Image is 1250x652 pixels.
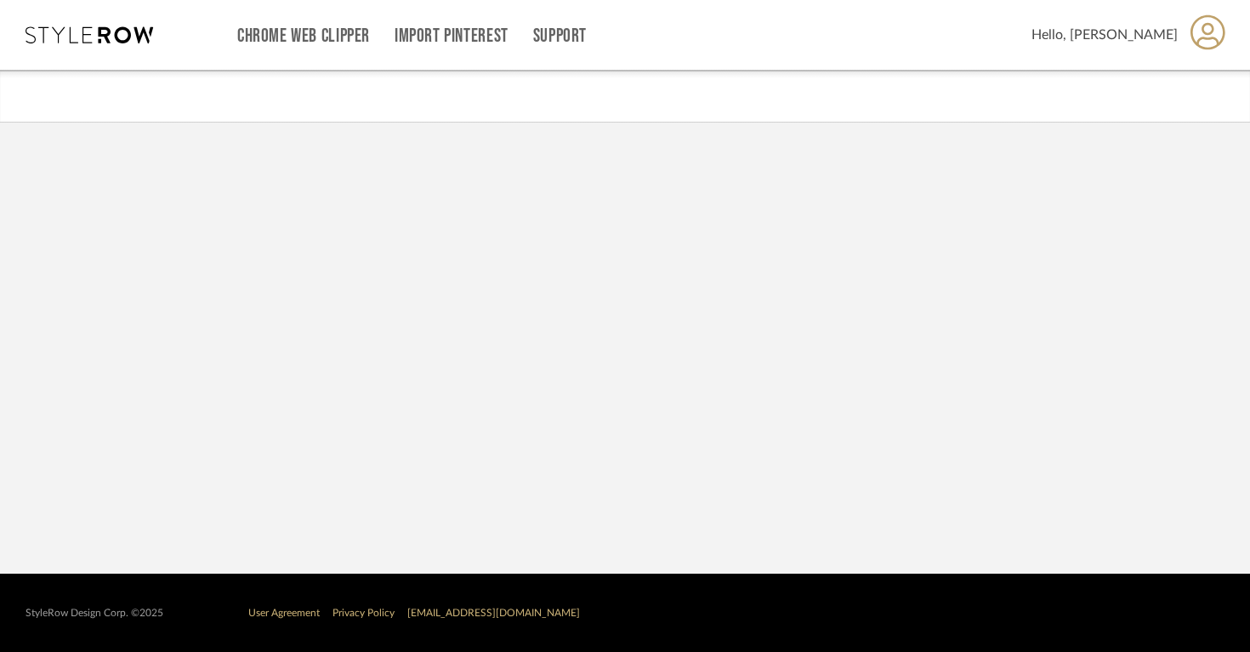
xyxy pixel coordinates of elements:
[1031,25,1178,45] span: Hello, [PERSON_NAME]
[248,608,320,618] a: User Agreement
[332,608,395,618] a: Privacy Policy
[533,29,587,43] a: Support
[407,608,580,618] a: [EMAIL_ADDRESS][DOMAIN_NAME]
[395,29,509,43] a: Import Pinterest
[237,29,370,43] a: Chrome Web Clipper
[26,607,163,620] div: StyleRow Design Corp. ©2025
